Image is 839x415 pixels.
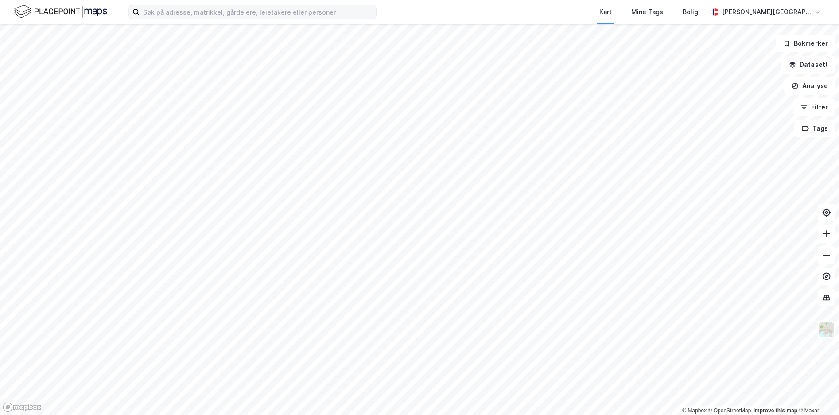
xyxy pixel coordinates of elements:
div: Bolig [683,7,698,17]
div: Kontrollprogram for chat [795,372,839,415]
input: Søk på adresse, matrikkel, gårdeiere, leietakere eller personer [140,5,376,19]
div: Kart [599,7,612,17]
div: Mine Tags [631,7,663,17]
div: [PERSON_NAME][GEOGRAPHIC_DATA] [722,7,811,17]
iframe: Chat Widget [795,372,839,415]
img: logo.f888ab2527a4732fd821a326f86c7f29.svg [14,4,107,19]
